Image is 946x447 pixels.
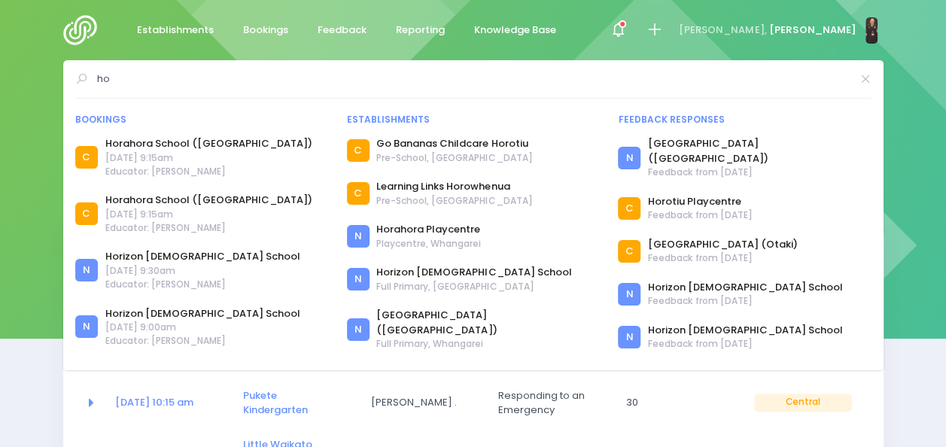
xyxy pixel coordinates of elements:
[105,306,300,321] a: Horizon [DEMOGRAPHIC_DATA] School
[648,280,843,295] a: Horizon [DEMOGRAPHIC_DATA] School
[462,16,569,45] a: Knowledge Base
[105,249,300,264] a: Horizon [DEMOGRAPHIC_DATA] School
[376,237,481,251] span: Playcentre, Whangarei
[376,151,532,165] span: Pre-School, [GEOGRAPHIC_DATA]
[347,225,370,248] div: N
[618,240,640,263] div: C
[648,166,871,179] span: Feedback from [DATE]
[347,139,370,162] div: C
[105,151,312,165] span: [DATE] 9:15am
[618,147,640,169] div: N
[648,194,753,209] a: Horotiu Playcentre
[347,268,370,290] div: N
[768,23,856,38] span: [PERSON_NAME]
[75,202,98,225] div: C
[243,23,288,38] span: Bookings
[626,395,724,410] span: 30
[618,113,871,126] div: Feedback responses
[318,23,367,38] span: Feedback
[137,23,214,38] span: Establishments
[75,146,98,169] div: C
[376,194,532,208] span: Pre-School, [GEOGRAPHIC_DATA]
[618,283,640,306] div: N
[360,379,488,427] td: Kylie .
[744,379,862,427] td: Central
[105,278,300,291] span: Educator: [PERSON_NAME]
[396,23,445,38] span: Reporting
[384,16,458,45] a: Reporting
[376,222,481,237] a: Horahora Playcentre
[648,136,871,166] a: [GEOGRAPHIC_DATA] ([GEOGRAPHIC_DATA])
[648,237,798,252] a: [GEOGRAPHIC_DATA] (Otaki)
[105,321,300,334] span: [DATE] 9:00am
[376,337,599,351] span: Full Primary, Whangarei
[105,334,300,348] span: Educator: [PERSON_NAME]
[618,197,640,220] div: C
[75,315,98,338] div: N
[105,264,300,278] span: [DATE] 9:30am
[679,23,766,38] span: [PERSON_NAME],
[75,259,98,281] div: N
[376,308,599,337] a: [GEOGRAPHIC_DATA] ([GEOGRAPHIC_DATA])
[105,193,312,208] a: Horahora School ([GEOGRAPHIC_DATA])
[376,280,571,293] span: Full Primary, [GEOGRAPHIC_DATA]
[347,113,600,126] div: Establishments
[63,15,106,45] img: Logo
[233,379,361,427] td: <a href="https://app.stjis.org.nz/establishments/200331" class="font-weight-bold">Pukete Kinderga...
[648,294,843,308] span: Feedback from [DATE]
[105,136,312,151] a: Horahora School ([GEOGRAPHIC_DATA])
[243,388,308,418] a: Pukete Kindergarten
[865,17,878,44] img: N
[105,379,233,427] td: <a href="https://app.stjis.org.nz/bookings/523833" class="font-weight-bold">08 Sep at 10:15 am</a>
[498,388,596,418] span: Responding to an Emergency
[347,182,370,205] div: C
[125,16,227,45] a: Establishments
[648,337,843,351] span: Feedback from [DATE]
[648,208,753,222] span: Feedback from [DATE]
[370,395,468,410] span: [PERSON_NAME] .
[105,165,312,178] span: Educator: [PERSON_NAME]
[616,379,744,427] td: 30
[648,323,843,338] a: Horizon [DEMOGRAPHIC_DATA] School
[648,251,798,265] span: Feedback from [DATE]
[376,136,532,151] a: Go Bananas Childcare Horotiu
[754,394,852,412] span: Central
[376,179,532,194] a: Learning Links Horowhenua
[105,221,312,235] span: Educator: [PERSON_NAME]
[488,379,616,427] td: Responding to an Emergency
[306,16,379,45] a: Feedback
[97,68,850,90] input: Search for anything (like establishments, bookings, or feedback)
[75,113,328,126] div: Bookings
[105,208,312,221] span: [DATE] 9:15am
[347,318,370,341] div: N
[474,23,556,38] span: Knowledge Base
[231,16,301,45] a: Bookings
[618,326,640,348] div: N
[115,395,193,409] a: [DATE] 10:15 am
[376,265,571,280] a: Horizon [DEMOGRAPHIC_DATA] School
